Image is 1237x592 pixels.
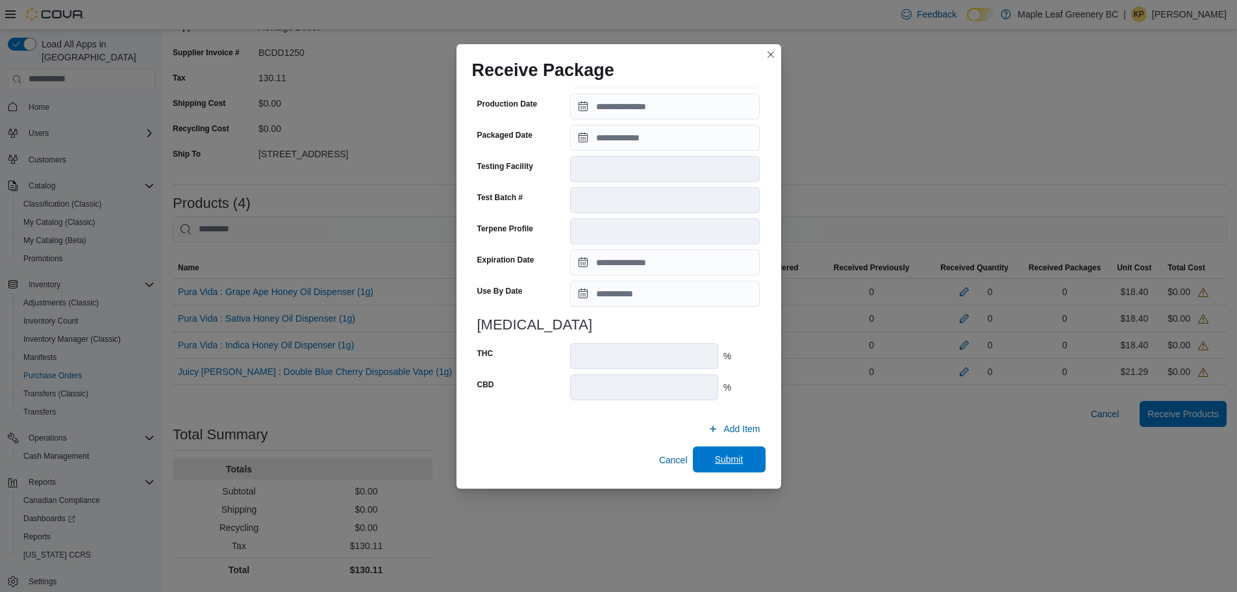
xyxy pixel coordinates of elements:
[654,447,693,473] button: Cancel
[477,286,523,296] label: Use By Date
[477,161,533,172] label: Testing Facility
[763,47,779,62] button: Closes this modal window
[477,224,533,234] label: Terpene Profile
[715,453,743,466] span: Submit
[477,255,534,265] label: Expiration Date
[659,454,688,467] span: Cancel
[472,60,614,81] h1: Receive Package
[570,250,760,276] input: Press the down key to open a popover containing a calendar.
[703,416,765,442] button: Add Item
[570,94,760,120] input: Press the down key to open a popover containing a calendar.
[570,281,760,307] input: Press the down key to open a popover containing a calendar.
[693,446,766,472] button: Submit
[723,422,760,435] span: Add Item
[477,192,523,203] label: Test Batch #
[477,348,494,359] label: THC
[477,130,532,140] label: Packaged Date
[477,317,760,333] h3: [MEDICAL_DATA]
[723,350,760,363] div: %
[570,125,760,151] input: Press the down key to open a popover containing a calendar.
[477,99,538,109] label: Production Date
[723,381,760,394] div: %
[477,380,494,390] label: CBD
